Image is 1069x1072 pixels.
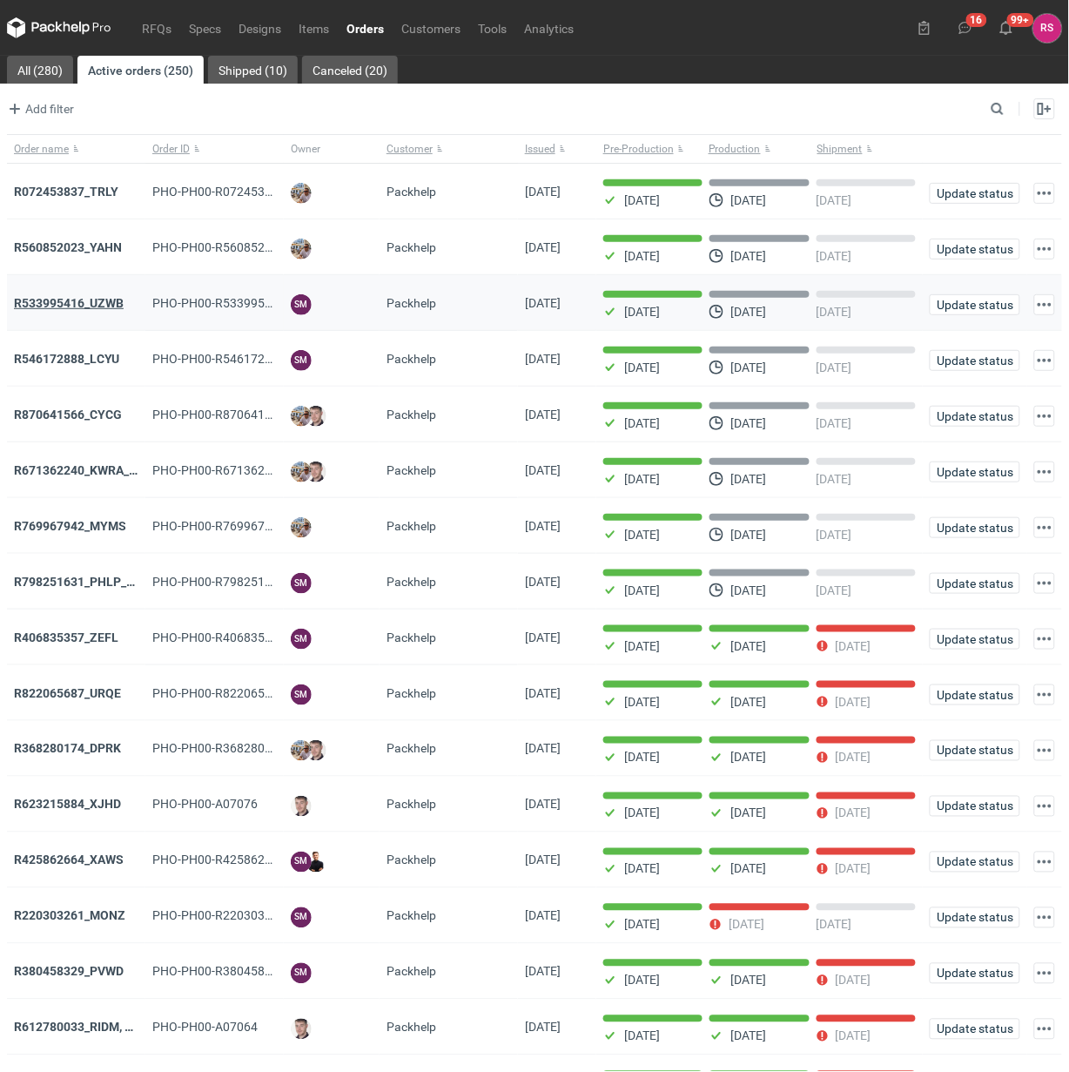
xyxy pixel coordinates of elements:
span: 25/08/2025 [525,463,561,477]
p: [DATE] [624,918,660,932]
p: [DATE] [624,974,660,988]
span: Order ID [152,142,190,156]
a: Canceled (20) [302,56,398,84]
input: Search [987,98,1043,119]
span: 08/08/2025 [525,686,561,700]
span: 20/08/2025 [525,575,561,589]
p: [DATE] [836,806,871,820]
p: [DATE] [817,583,852,597]
button: Shipment [814,135,923,163]
img: Maciej Sikora [306,740,326,761]
img: Michał Palasek [291,239,312,260]
img: Maciej Sikora [291,1019,312,1040]
svg: Packhelp Pro [7,17,111,38]
span: Packhelp [387,630,436,644]
button: Actions [1034,963,1055,984]
button: Actions [1034,684,1055,705]
span: Update status [938,689,1012,701]
strong: R425862664_XAWS [14,853,124,867]
a: R533995416_UZWB [14,296,124,310]
button: Update status [930,573,1020,594]
img: Michał Palasek [291,517,312,538]
span: Add filter [4,98,74,119]
button: Issued [518,135,596,163]
span: 21/08/2025 [525,519,561,533]
button: Customer [380,135,518,163]
button: Update status [930,183,1020,204]
button: Update status [930,963,1020,984]
span: Owner [291,142,320,156]
span: PHO-PH00-R380458329_PVWD [152,965,325,979]
button: Update status [930,406,1020,427]
p: [DATE] [817,918,852,932]
span: 05/08/2025 [525,798,561,812]
p: [DATE] [624,249,660,263]
figcaption: SM [291,963,312,984]
p: [DATE] [730,249,766,263]
span: Issued [525,142,555,156]
p: [DATE] [836,695,871,709]
span: PHO-PH00-A07076 [152,798,258,812]
a: Items [290,17,338,38]
img: Michał Palasek [291,462,312,482]
img: Maciej Sikora [306,462,326,482]
a: R072453837_TRLY [14,185,118,199]
p: [DATE] [730,751,766,765]
button: Actions [1034,1019,1055,1040]
span: Update status [938,633,1012,645]
p: [DATE] [624,862,660,876]
p: [DATE] [624,361,660,374]
span: Customer [387,142,433,156]
a: Specs [180,17,230,38]
button: Update status [930,239,1020,260]
span: PHO-PH00-A07064 [152,1021,258,1035]
button: Actions [1034,350,1055,371]
span: PHO-PH00-R368280174_DPRK [152,742,322,756]
button: Actions [1034,294,1055,315]
button: Update status [930,517,1020,538]
p: [DATE] [730,583,766,597]
strong: R623215884_XJHD [14,798,121,812]
p: [DATE] [624,472,660,486]
span: Update status [938,745,1012,757]
p: [DATE] [817,528,852,542]
figcaption: SM [291,907,312,928]
p: [DATE] [624,695,660,709]
p: [DATE] [624,806,660,820]
button: Update status [930,740,1020,761]
button: Actions [1034,517,1055,538]
span: PHO-PH00-R425862664_XAWS [152,853,324,867]
strong: R380458329_PVWD [14,965,124,979]
p: [DATE] [817,193,852,207]
span: Update status [938,800,1012,812]
a: R612780033_RIDM, DEMO, SMPJ [14,1021,195,1035]
span: PHO-PH00-R798251631_PHLP_V1 [152,575,342,589]
p: [DATE] [817,416,852,430]
p: [DATE] [729,918,764,932]
button: Update status [930,852,1020,873]
span: 18/08/2025 [525,630,561,644]
p: [DATE] [730,361,766,374]
a: R368280174_DPRK [14,742,121,756]
button: Add filter [3,98,75,119]
span: Update status [938,967,1012,980]
p: [DATE] [817,249,852,263]
button: Actions [1034,852,1055,873]
p: [DATE] [836,974,871,988]
p: [DATE] [624,305,660,319]
a: R406835357_ZEFL [14,630,118,644]
span: 26/08/2025 [525,408,561,421]
a: Analytics [515,17,582,38]
a: Customers [393,17,469,38]
span: Packhelp [387,1021,436,1035]
a: R822065687_URQE [14,686,121,700]
button: Actions [1034,907,1055,928]
p: [DATE] [624,193,660,207]
button: RS [1033,14,1062,43]
strong: R769967942_MYMS [14,519,126,533]
span: Packhelp [387,519,436,533]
